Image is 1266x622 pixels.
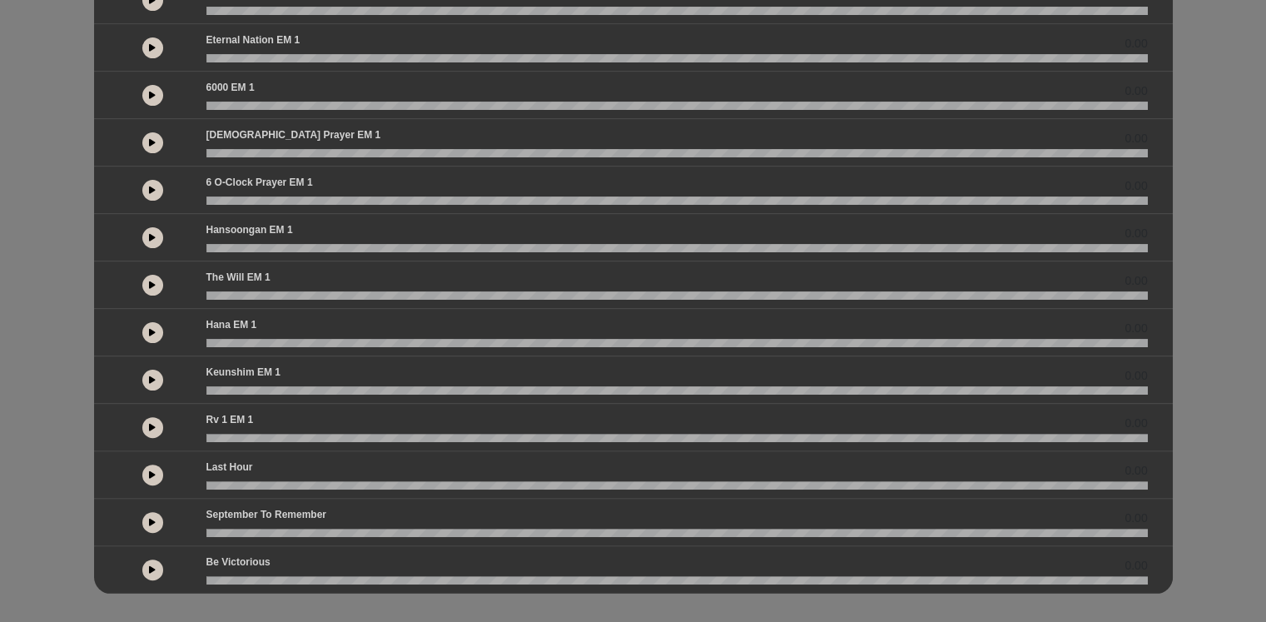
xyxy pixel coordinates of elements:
[206,317,257,332] p: Hana EM 1
[1125,130,1147,147] span: 0.00
[1125,462,1147,480] span: 0.00
[206,460,253,475] p: Last Hour
[1125,320,1147,337] span: 0.00
[206,507,327,522] p: September to Remember
[206,222,293,237] p: Hansoongan EM 1
[1125,225,1147,242] span: 0.00
[206,32,300,47] p: Eternal Nation EM 1
[1125,35,1147,52] span: 0.00
[1125,177,1147,195] span: 0.00
[1125,367,1147,385] span: 0.00
[206,412,254,427] p: Rv 1 EM 1
[206,270,271,285] p: The Will EM 1
[1125,82,1147,100] span: 0.00
[206,555,271,570] p: Be Victorious
[1125,415,1147,432] span: 0.00
[1125,557,1147,575] span: 0.00
[1125,510,1147,527] span: 0.00
[206,127,381,142] p: [DEMOGRAPHIC_DATA] prayer EM 1
[206,80,255,95] p: 6000 EM 1
[206,365,281,380] p: Keunshim EM 1
[206,175,313,190] p: 6 o-clock prayer EM 1
[1125,272,1147,290] span: 0.00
